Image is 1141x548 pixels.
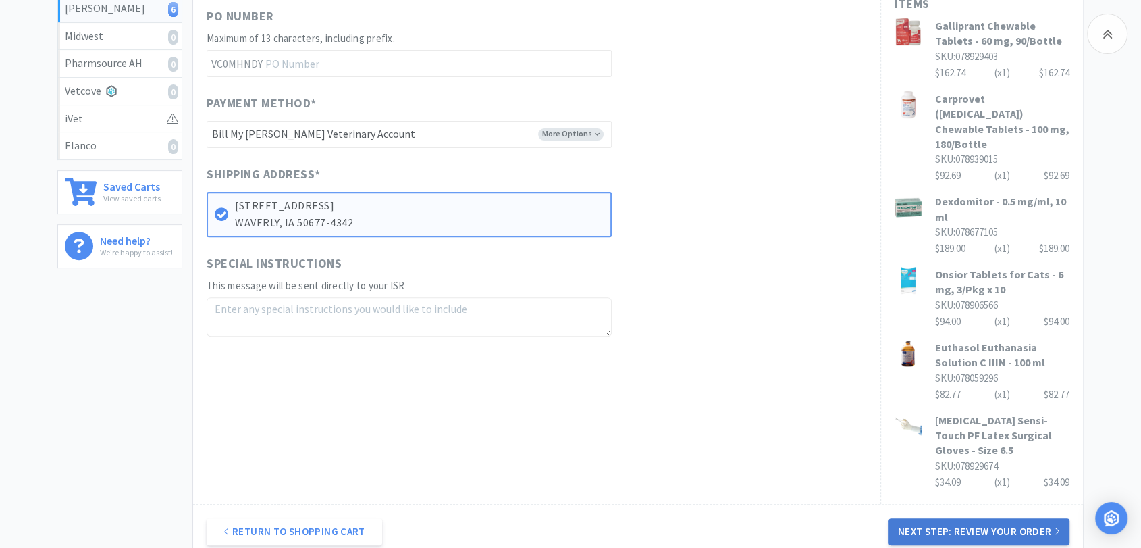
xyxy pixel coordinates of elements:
div: iVet [65,110,175,128]
i: 6 [168,2,178,17]
span: Special Instructions [207,254,342,274]
a: Elanco0 [58,132,182,159]
div: $92.69 [935,168,1069,184]
a: iVet [58,105,182,133]
input: PO Number [207,50,612,77]
div: $82.77 [935,387,1069,403]
div: (x 1 ) [994,241,1010,257]
div: (x 1 ) [994,168,1010,184]
a: Vetcove0 [58,78,182,105]
div: $162.74 [1039,65,1069,81]
h3: Onsior Tablets for Cats - 6 mg, 3/Pkg x 10 [935,267,1069,297]
h3: [MEDICAL_DATA] Sensi-Touch PF Latex Surgical Gloves - Size 6.5 [935,413,1069,458]
p: View saved carts [103,192,161,205]
span: Maximum of 13 characters, including prefix. [207,32,395,45]
div: Elanco [65,137,175,155]
img: 09434ef4f06a4bddb62b721906253a7a_48668.jpeg [895,340,922,367]
div: $189.00 [935,241,1069,257]
span: PO Number [207,7,274,26]
img: 384f5510b4354851b7ecc0e69156edaa_207378.jpeg [895,18,922,45]
a: Saved CartsView saved carts [57,170,182,214]
h6: Saved Carts [103,178,161,192]
img: 36c76700a6e444109dc2fd00929fced4_55347.jpeg [895,267,922,294]
span: SKU: 078906566 [935,299,998,312]
h3: Galliprant Chewable Tablets - 60 mg, 90/Bottle [935,18,1069,49]
i: 0 [168,30,178,45]
span: SKU: 078929403 [935,50,998,63]
span: Payment Method * [207,94,317,114]
div: (x 1 ) [994,474,1010,491]
span: SKU: 078677105 [935,226,998,239]
div: (x 1 ) [994,65,1010,81]
span: SKU: 078059296 [935,372,998,384]
span: SKU: 078939015 [935,153,998,166]
div: $34.09 [935,474,1069,491]
div: $34.09 [1044,474,1069,491]
h3: Dexdomitor - 0.5 mg/ml, 10 ml [935,194,1069,224]
p: We're happy to assist! [100,246,173,259]
h3: Euthasol Euthanasia Solution C IIIN - 100 ml [935,340,1069,370]
a: Pharmsource AH0 [58,50,182,78]
a: Return to Shopping Cart [207,518,382,545]
p: [STREET_ADDRESS] [235,197,604,215]
a: Midwest0 [58,23,182,51]
h6: Need help? [100,232,173,246]
div: $82.77 [1044,387,1069,403]
button: Next Step: Review Your Order [888,518,1069,545]
i: 0 [168,84,178,99]
span: This message will be sent directly to your ISR [207,279,405,292]
div: Pharmsource AH [65,55,175,72]
span: SKU: 078929674 [935,459,998,472]
span: VC0MHNDY [207,51,265,76]
i: 0 [168,139,178,154]
img: 90837810b1184d1f8c9ac0bfdfa60670_352706.jpeg [895,91,922,118]
div: $92.69 [1044,168,1069,184]
span: Shipping Address * [207,165,321,184]
div: Open Intercom Messenger [1095,502,1127,534]
h3: Carprovet ([MEDICAL_DATA]) Chewable Tablets - 100 mg, 180/Bottle [935,91,1069,152]
div: $94.00 [1044,314,1069,330]
div: $189.00 [1039,241,1069,257]
div: Vetcove [65,82,175,100]
div: (x 1 ) [994,314,1010,330]
p: WAVERLY, IA 50677-4342 [235,214,604,232]
img: f4d60cc42e544b65a7c4e82102a25341_49014.jpeg [895,194,922,221]
div: $162.74 [935,65,1069,81]
i: 0 [168,57,178,72]
div: $94.00 [935,314,1069,330]
div: (x 1 ) [994,387,1010,403]
img: 0d368f0bb82a4a919114725fdcf32c02_207370.jpeg [895,413,922,440]
div: Midwest [65,28,175,45]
